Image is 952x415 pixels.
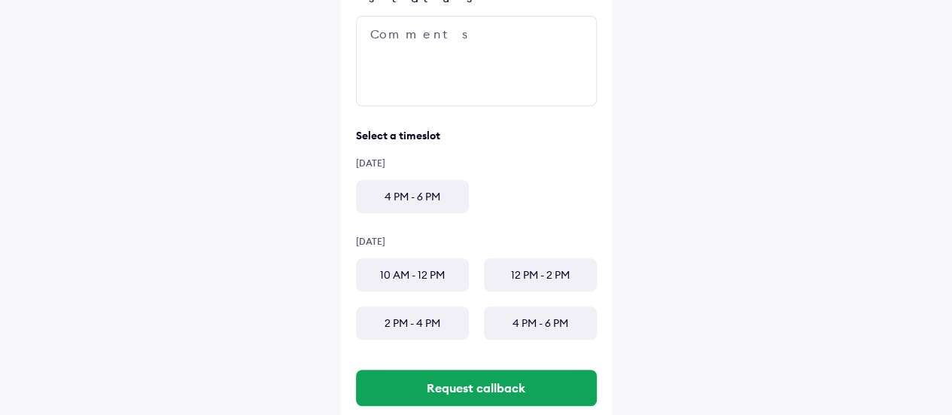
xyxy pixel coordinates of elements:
div: 4 PM - 6 PM [484,307,597,340]
div: Select a timeslot [356,129,597,142]
button: Request callback [356,370,597,406]
div: 12 PM - 2 PM [484,258,597,291]
div: 10 AM - 12 PM [356,258,469,291]
div: [DATE] [356,236,597,247]
div: [DATE] [356,157,597,169]
div: 4 PM - 6 PM [356,180,469,213]
div: 2 PM - 4 PM [356,307,469,340]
